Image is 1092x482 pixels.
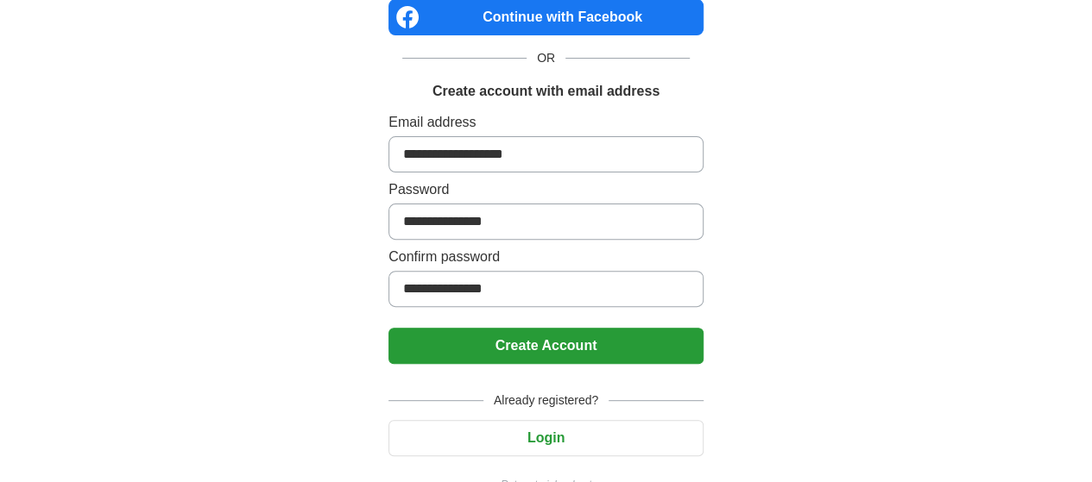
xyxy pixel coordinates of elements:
[388,430,704,445] a: Login
[527,49,565,67] span: OR
[388,420,704,456] button: Login
[432,81,660,102] h1: Create account with email address
[388,328,704,364] button: Create Account
[388,247,704,267] label: Confirm password
[388,112,704,133] label: Email address
[388,179,704,200] label: Password
[483,391,609,410] span: Already registered?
